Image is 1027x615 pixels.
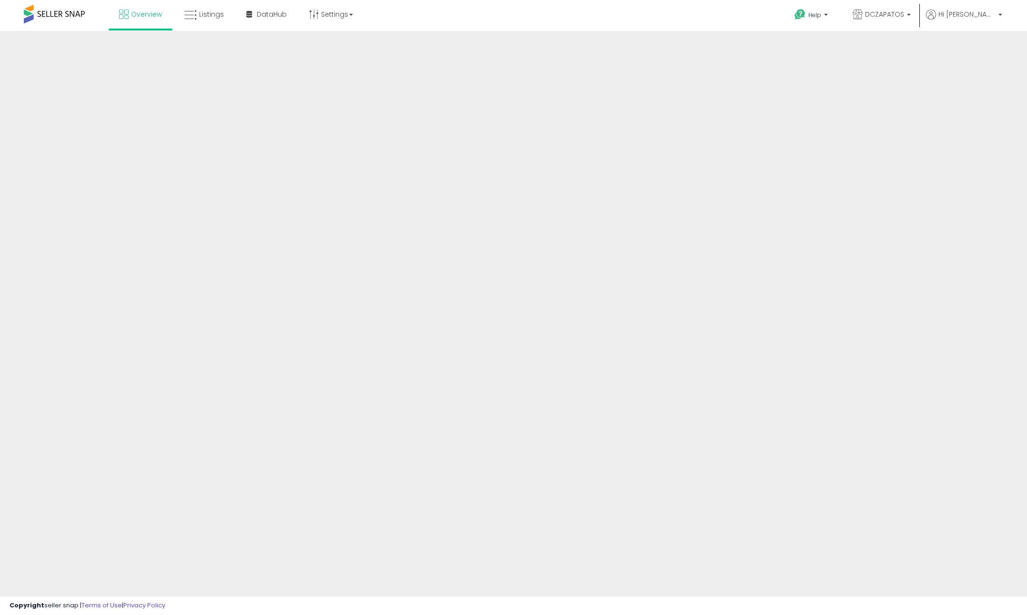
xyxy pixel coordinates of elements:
[808,11,821,19] span: Help
[257,10,287,19] span: DataHub
[794,9,806,20] i: Get Help
[938,10,996,19] span: Hi [PERSON_NAME]
[131,10,162,19] span: Overview
[199,10,224,19] span: Listings
[926,10,1002,31] a: Hi [PERSON_NAME]
[787,1,837,31] a: Help
[865,10,904,19] span: DCZAPATOS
